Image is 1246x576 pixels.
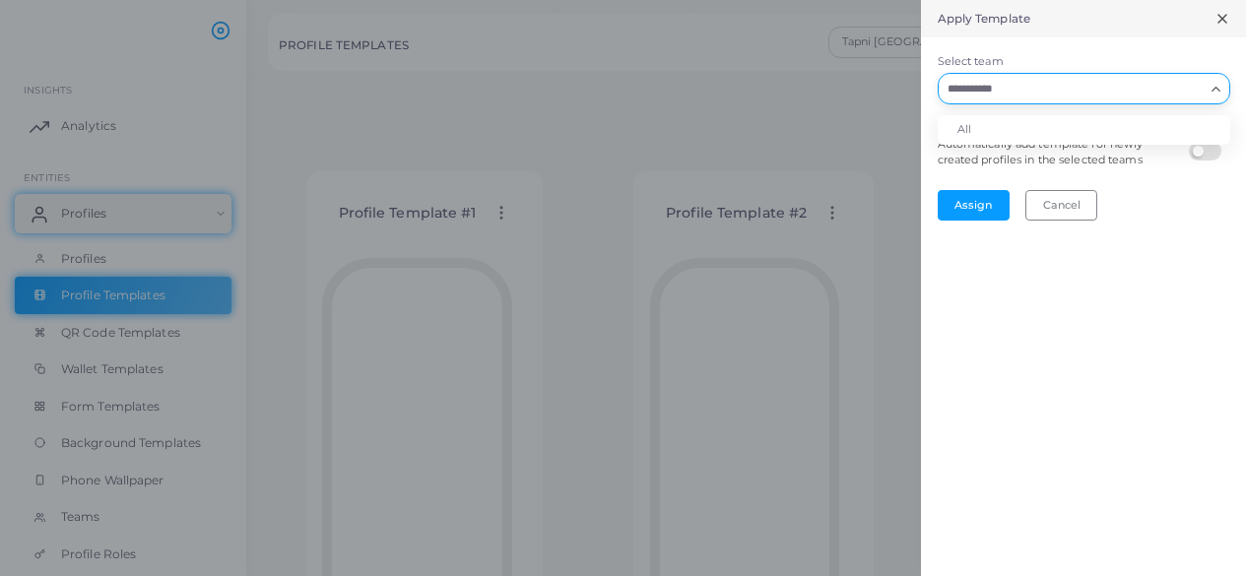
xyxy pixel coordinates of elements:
button: Cancel [1025,190,1097,220]
input: Search for option [941,78,1204,99]
h5: Apply Template [938,12,1031,26]
label: Select team [938,54,1230,70]
li: All [938,115,1230,145]
legend: Automatically add template for newly created profiles in the selected teams [933,131,1185,174]
div: Search for option [938,73,1230,104]
button: Assign [938,190,1010,220]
